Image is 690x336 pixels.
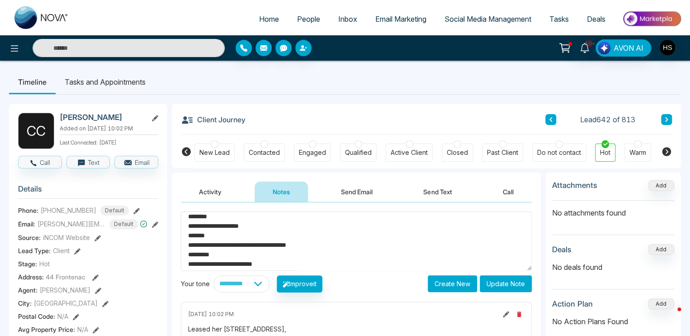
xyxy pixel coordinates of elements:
[447,148,468,157] div: Closed
[338,14,357,24] span: Inbox
[660,40,675,55] img: User Avatar
[40,285,90,295] span: [PERSON_NAME]
[39,259,50,269] span: Hot
[552,181,597,190] h3: Attachments
[552,245,572,254] h3: Deals
[46,273,85,281] span: 44 Frontenac
[595,39,651,57] button: AVON AI
[255,182,308,202] button: Notes
[600,148,610,157] div: Hot
[66,156,110,168] button: Text
[648,298,674,309] button: Add
[100,206,129,216] span: Default
[18,219,35,229] span: Email:
[9,70,56,94] li: Timeline
[18,272,85,282] span: Address:
[375,14,426,24] span: Email Marketing
[552,316,674,327] p: No Action Plans Found
[60,113,144,122] h2: [PERSON_NAME]
[648,181,674,189] span: Add
[629,148,646,157] div: Warm
[299,148,326,157] div: Engaged
[18,206,38,215] span: Phone:
[38,219,105,229] span: [PERSON_NAME][EMAIL_ADDRESS][DOMAIN_NAME]
[18,298,32,308] span: City :
[552,262,674,273] p: No deals found
[648,180,674,191] button: Add
[297,14,320,24] span: People
[18,285,38,295] span: Agent:
[60,125,158,133] p: Added on [DATE] 10:02 PM
[277,275,322,293] button: Improveit
[18,325,75,334] span: Avg Property Price :
[648,244,674,255] button: Add
[552,201,674,218] p: No attachments found
[391,148,428,157] div: Active Client
[587,14,605,24] span: Deals
[60,137,158,147] p: Last Connected: [DATE]
[323,182,391,202] button: Send Email
[480,275,532,292] button: Update Note
[485,182,532,202] button: Call
[114,156,158,168] button: Email
[487,148,518,157] div: Past Client
[578,10,614,28] a: Deals
[56,70,155,94] li: Tasks and Appointments
[598,42,610,54] img: Lead Flow
[428,275,477,292] button: Create New
[18,156,62,168] button: Call
[18,312,55,321] span: Postal Code :
[18,246,51,255] span: Lead Type:
[18,184,158,198] h3: Details
[18,113,54,149] div: C C
[109,219,138,229] span: Default
[18,259,37,269] span: Stage:
[199,148,230,157] div: New Lead
[444,14,531,24] span: Social Media Management
[14,6,69,29] img: Nova CRM Logo
[329,10,366,28] a: Inbox
[405,182,470,202] button: Send Text
[614,43,643,53] span: AVON AI
[537,148,581,157] div: Do not contact
[249,148,280,157] div: Contacted
[435,10,540,28] a: Social Media Management
[18,233,41,242] span: Source:
[574,39,595,55] a: 10+
[41,206,96,215] span: [PHONE_NUMBER]
[188,310,234,318] span: [DATE] 10:02 PM
[345,148,372,157] div: Qualified
[250,10,288,28] a: Home
[259,14,279,24] span: Home
[288,10,329,28] a: People
[34,298,98,308] span: [GEOGRAPHIC_DATA]
[57,312,68,321] span: N/A
[53,246,70,255] span: Client
[181,113,246,126] h3: Client Journey
[659,305,681,327] iframe: Intercom live chat
[181,279,213,288] div: Your tone
[43,233,90,242] span: iNCOM Website
[580,114,635,125] span: Lead 642 of 813
[366,10,435,28] a: Email Marketing
[619,9,685,29] img: Market-place.gif
[549,14,569,24] span: Tasks
[77,325,88,334] span: N/A
[585,39,593,48] span: 10+
[181,182,240,202] button: Activity
[540,10,578,28] a: Tasks
[552,299,593,308] h3: Action Plan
